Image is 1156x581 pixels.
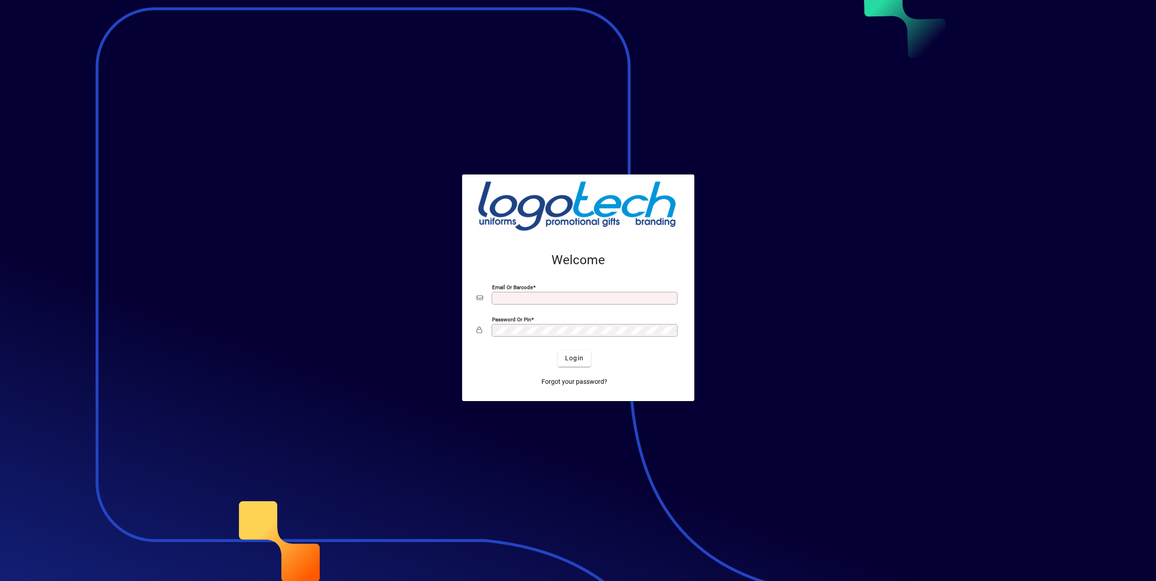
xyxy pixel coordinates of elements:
mat-label: Password or Pin [492,316,531,322]
span: Forgot your password? [541,377,607,387]
span: Login [565,353,584,363]
a: Forgot your password? [538,374,611,390]
button: Login [558,350,591,367]
h2: Welcome [477,252,680,268]
mat-label: Email or Barcode [492,284,533,290]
